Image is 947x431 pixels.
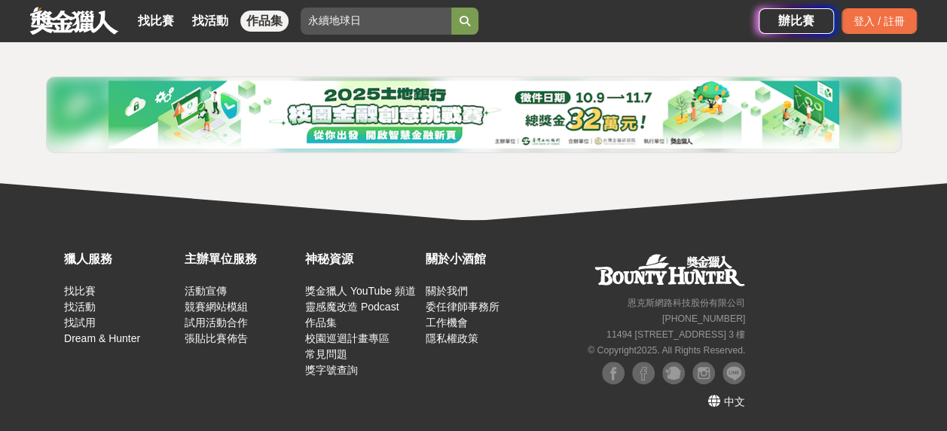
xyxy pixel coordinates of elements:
small: [PHONE_NUMBER] [662,313,745,324]
a: 競賽網站模組 [185,301,248,313]
a: 委任律師事務所 [426,301,499,313]
a: 張貼比賽佈告 [185,332,248,344]
img: Instagram [692,362,715,384]
a: 工作機會 [426,316,468,329]
a: 找比賽 [132,11,180,32]
input: 有長照挺你，care到心坎裡！青春出手，拍出照顧 影音徵件活動 [301,8,451,35]
span: 中文 [724,396,745,408]
img: LINE [722,362,745,384]
img: Facebook [602,362,625,384]
a: 隱私權政策 [426,332,478,344]
div: 神秘資源 [305,250,418,268]
a: 常見問題 [305,348,347,360]
a: 找比賽 [64,285,96,297]
img: Plurk [662,362,685,384]
a: 找活動 [186,11,234,32]
small: © Copyright 2025 . All Rights Reserved. [588,345,745,356]
div: 關於小酒館 [426,250,539,268]
a: 靈感魔改造 Podcast [305,301,399,313]
a: 關於我們 [426,285,468,297]
a: 找活動 [64,301,96,313]
a: 試用活動合作 [185,316,248,329]
img: a5722dc9-fb8f-4159-9c92-9f5474ee55af.png [108,81,839,148]
a: 校園巡迴計畫專區 [305,332,389,344]
a: 獎字號查詢 [305,364,358,376]
a: 找試用 [64,316,96,329]
div: 登入 / 註冊 [842,8,917,34]
a: 作品集 [240,11,289,32]
a: 作品集 [305,316,337,329]
small: 11494 [STREET_ADDRESS] 3 樓 [606,329,745,340]
div: 主辦單位服務 [185,250,298,268]
a: 活動宣傳 [185,285,227,297]
a: 辦比賽 [759,8,834,34]
img: Facebook [632,362,655,384]
div: 獵人服務 [64,250,177,268]
a: Dream & Hunter [64,332,140,344]
small: 恩克斯網路科技股份有限公司 [628,298,745,308]
a: 獎金獵人 YouTube 頻道 [305,285,416,297]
